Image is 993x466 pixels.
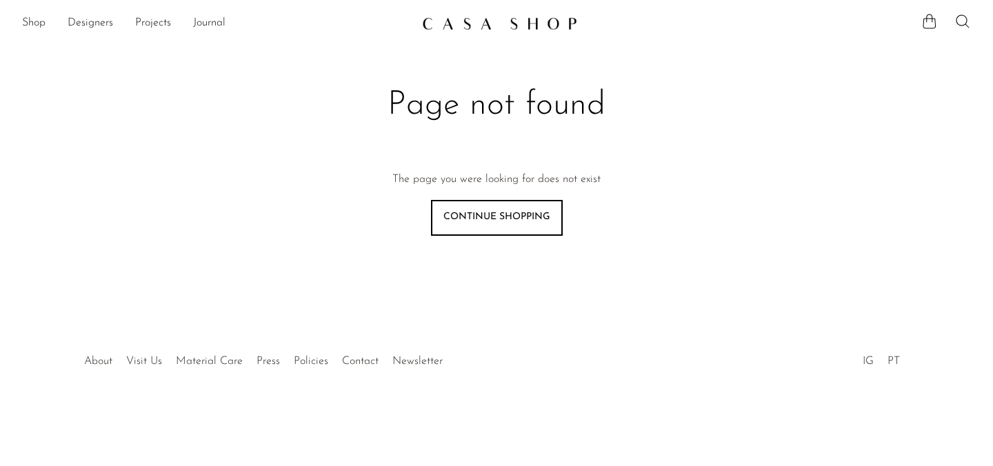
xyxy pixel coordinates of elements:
a: Contact [342,356,379,367]
a: Projects [135,14,171,32]
a: PT [887,356,900,367]
ul: Quick links [77,345,450,371]
a: Continue shopping [431,200,563,236]
a: Journal [193,14,225,32]
a: Press [257,356,280,367]
p: The page you were looking for does not exist [392,171,601,189]
ul: NEW HEADER MENU [22,12,411,35]
a: Visit Us [126,356,162,367]
nav: Desktop navigation [22,12,411,35]
a: Material Care [176,356,243,367]
a: IG [863,356,874,367]
a: Designers [68,14,113,32]
h1: Page not found [277,84,716,127]
a: About [84,356,112,367]
ul: Social Medias [856,345,907,371]
a: Shop [22,14,46,32]
a: Policies [294,356,328,367]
